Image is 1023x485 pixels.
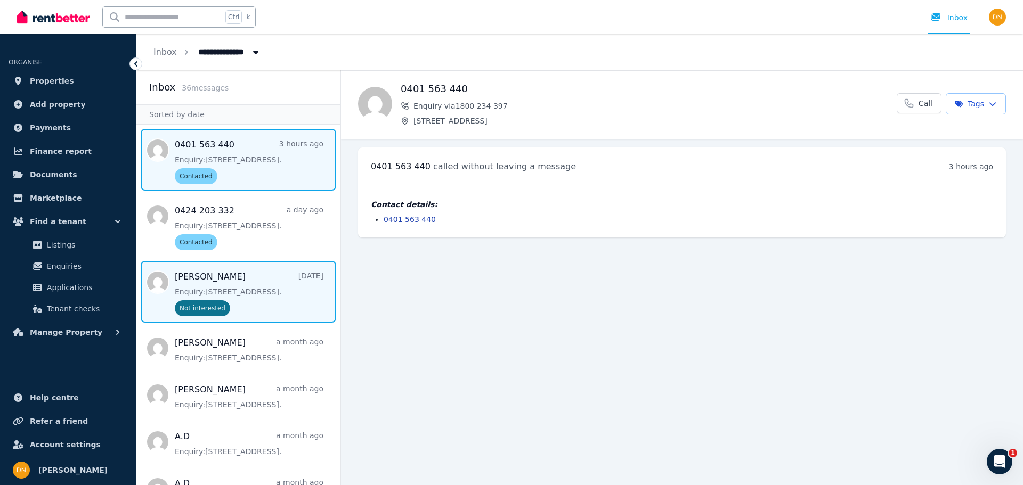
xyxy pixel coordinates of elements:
a: [PERSON_NAME]a month agoEnquiry:[STREET_ADDRESS]. [175,336,323,363]
h4: Contact details: [371,199,993,210]
div: Sorted by date [136,104,340,125]
img: Deepak Narang [13,462,30,479]
a: Documents [9,164,127,185]
span: ORGANISE [9,59,42,66]
a: Tenant checks [13,298,123,319]
iframe: Intercom live chat [987,449,1012,474]
span: [STREET_ADDRESS] [413,116,897,126]
span: Finance report [30,145,92,158]
a: Payments [9,117,127,138]
span: Find a tenant [30,215,86,228]
a: Marketplace [9,187,127,209]
a: Refer a friend [9,410,127,432]
div: Inbox [930,12,968,23]
button: Manage Property [9,322,127,343]
span: Payments [30,121,71,134]
a: Finance report [9,141,127,162]
span: [PERSON_NAME] [38,464,108,476]
a: Add property [9,94,127,115]
span: 36 message s [182,84,229,92]
img: RentBetter [17,9,90,25]
span: Marketplace [30,192,82,204]
button: Find a tenant [9,211,127,232]
time: 3 hours ago [949,162,993,171]
span: Enquiry via 1800 234 397 [413,101,897,111]
span: called without leaving a message [433,161,576,171]
h2: Inbox [149,80,175,95]
span: Tags [955,98,984,109]
a: Inbox [153,47,177,57]
a: Call [897,93,941,113]
span: 0401 563 440 [371,161,431,171]
h1: 0401 563 440 [401,81,897,96]
a: Account settings [9,434,127,455]
button: Tags [946,93,1006,114]
span: Applications [47,281,119,294]
a: [PERSON_NAME][DATE]Enquiry:[STREET_ADDRESS].Not interested [175,270,323,316]
a: A.Da month agoEnquiry:[STREET_ADDRESS]. [175,430,323,457]
span: k [246,13,250,21]
span: Documents [30,168,77,181]
span: 1 [1009,449,1017,457]
a: 0424 203 332a day agoEnquiry:[STREET_ADDRESS].Contacted [175,204,323,250]
a: Applications [13,277,123,298]
nav: Breadcrumb [136,34,278,70]
img: Deepak Narang [989,9,1006,26]
span: Ctrl [225,10,242,24]
a: Enquiries [13,256,123,277]
span: Account settings [30,438,101,451]
a: Listings [13,234,123,256]
span: Enquiries [47,260,119,273]
span: Tenant checks [47,302,119,315]
a: Properties [9,70,127,92]
a: 0401 563 440 [384,215,436,224]
span: Manage Property [30,326,102,339]
a: Help centre [9,387,127,408]
span: Add property [30,98,86,111]
span: Help centre [30,391,79,404]
a: [PERSON_NAME]a month agoEnquiry:[STREET_ADDRESS]. [175,383,323,410]
img: 0401 563 440 [358,87,392,121]
a: 0401 563 4403 hours agoEnquiry:[STREET_ADDRESS].Contacted [175,138,323,184]
span: Refer a friend [30,415,88,428]
span: Call [919,98,932,109]
span: Properties [30,75,74,87]
span: Listings [47,239,119,251]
